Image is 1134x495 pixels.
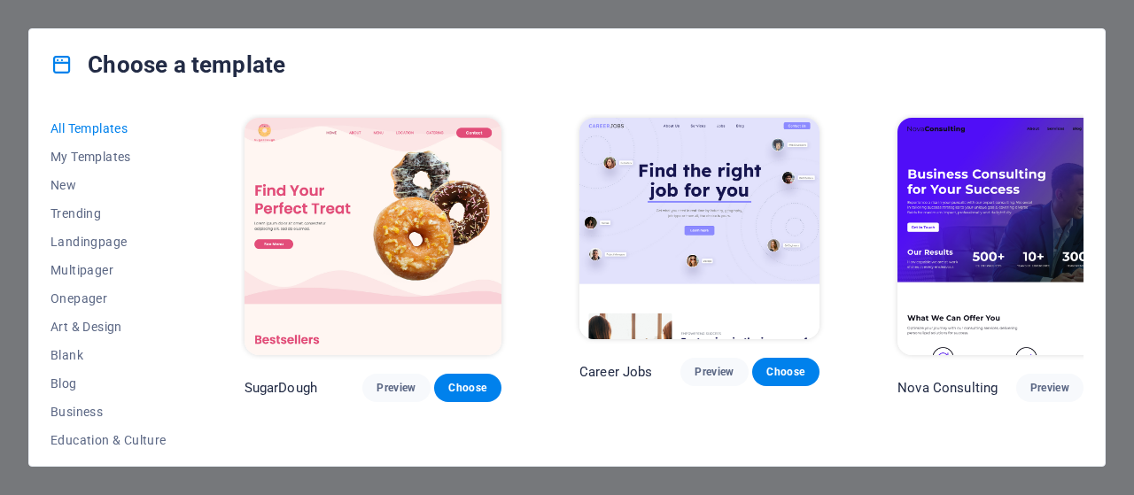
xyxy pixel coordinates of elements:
[897,379,998,397] p: Nova Consulting
[434,374,501,402] button: Choose
[695,365,734,379] span: Preview
[752,358,819,386] button: Choose
[680,358,748,386] button: Preview
[377,381,416,395] span: Preview
[50,171,167,199] button: New
[50,376,167,391] span: Blog
[50,405,167,419] span: Business
[50,178,167,192] span: New
[50,433,167,447] span: Education & Culture
[50,206,167,220] span: Trending
[1016,374,1084,402] button: Preview
[50,50,285,79] h4: Choose a template
[50,426,167,454] button: Education & Culture
[50,235,167,249] span: Landingpage
[50,313,167,341] button: Art & Design
[766,365,805,379] span: Choose
[50,320,167,334] span: Art & Design
[50,263,167,277] span: Multipager
[245,379,317,397] p: SugarDough
[50,284,167,313] button: Onepager
[579,118,819,339] img: Career Jobs
[50,199,167,228] button: Trending
[50,150,167,164] span: My Templates
[50,228,167,256] button: Landingpage
[362,374,430,402] button: Preview
[50,369,167,398] button: Blog
[50,398,167,426] button: Business
[245,118,501,355] img: SugarDough
[50,348,167,362] span: Blank
[50,121,167,135] span: All Templates
[579,363,653,381] p: Career Jobs
[448,381,487,395] span: Choose
[50,114,167,143] button: All Templates
[50,291,167,306] span: Onepager
[50,341,167,369] button: Blank
[50,256,167,284] button: Multipager
[50,143,167,171] button: My Templates
[1030,381,1069,395] span: Preview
